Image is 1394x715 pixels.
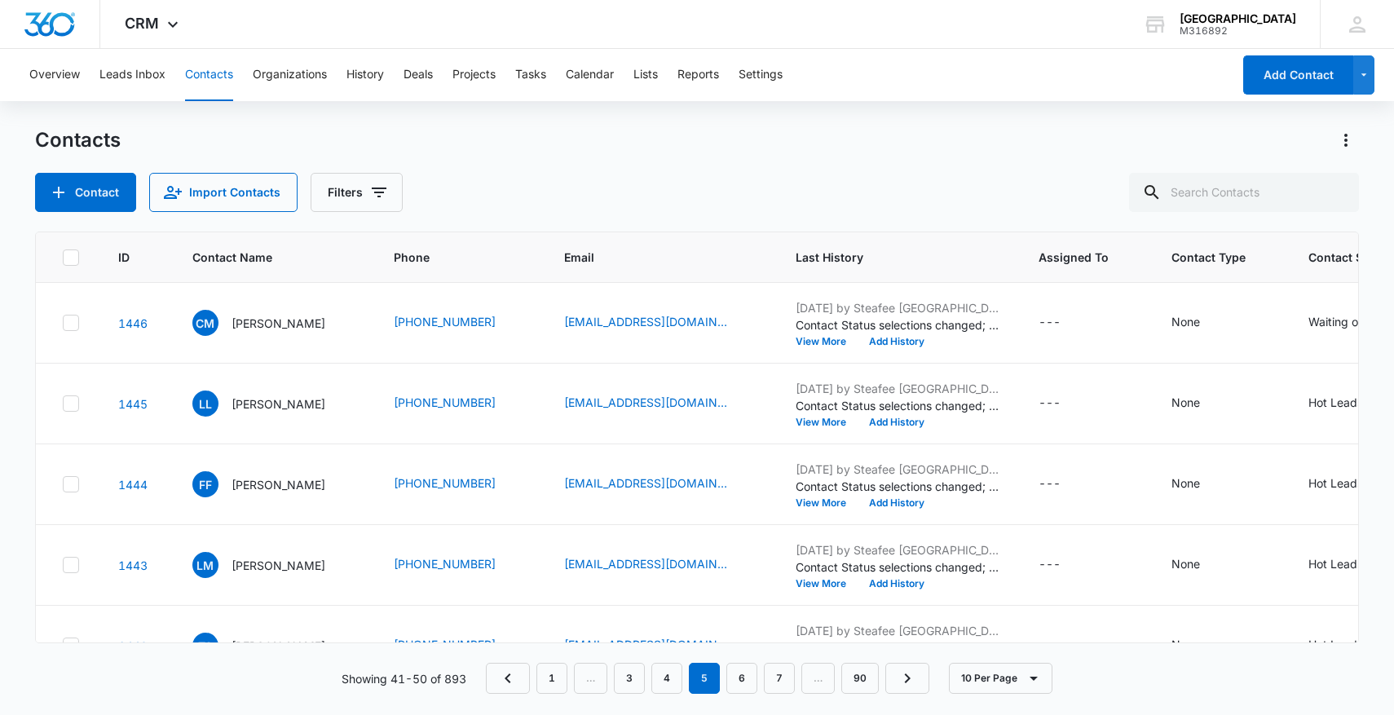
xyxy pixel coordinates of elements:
[1171,636,1229,655] div: Contact Type - None - Select to Edit Field
[726,663,757,694] a: Page 6
[118,558,148,572] a: Navigate to contact details page for Lauren Murray
[232,315,325,332] p: [PERSON_NAME]
[232,395,325,413] p: [PERSON_NAME]
[858,579,936,589] button: Add History
[564,555,727,572] a: [EMAIL_ADDRESS][DOMAIN_NAME]
[185,49,233,101] button: Contacts
[1039,394,1061,413] div: ---
[192,310,218,336] span: CM
[192,249,331,266] span: Contact Name
[394,636,525,655] div: Phone - +15128289201 - Select to Edit Field
[564,313,757,333] div: Email - cori915@gmail.com - Select to Edit Field
[1171,394,1200,411] div: None
[564,394,727,411] a: [EMAIL_ADDRESS][DOMAIN_NAME]
[346,49,384,101] button: History
[796,397,999,414] p: Contact Status selections changed; None was removed and Hot Leads was added.
[1308,474,1392,494] div: Contact Status - Hot Leads - Select to Edit Field
[192,391,218,417] span: LL
[1039,555,1090,575] div: Assigned To - - Select to Edit Field
[796,299,999,316] p: [DATE] by Steafee [GEOGRAPHIC_DATA]
[192,391,355,417] div: Contact Name - Linda Li - Select to Edit Field
[566,49,614,101] button: Calendar
[118,478,148,492] a: Navigate to contact details page for Francine Fogle
[614,663,645,694] a: Page 3
[1171,394,1229,413] div: Contact Type - None - Select to Edit Field
[394,313,525,333] div: Phone - +19515937119 - Select to Edit Field
[404,49,433,101] button: Deals
[1171,636,1200,653] div: None
[149,173,298,212] button: Import Contacts
[1039,474,1061,494] div: ---
[1039,636,1090,655] div: Assigned To - - Select to Edit Field
[1171,249,1246,266] span: Contact Type
[1171,474,1200,492] div: None
[796,417,858,427] button: View More
[1180,12,1296,25] div: account name
[858,498,936,508] button: Add History
[1171,313,1200,330] div: None
[1171,313,1229,333] div: Contact Type - None - Select to Edit Field
[192,310,355,336] div: Contact Name - Cori Marshall - Select to Edit Field
[796,380,999,397] p: [DATE] by Steafee [GEOGRAPHIC_DATA]
[796,639,999,656] p: Contact Status selections changed; None was removed and Hot Leads was added.
[1308,474,1363,492] div: Hot Leads
[796,558,999,576] p: Contact Status selections changed; None was removed and Hot Leads was added.
[486,663,929,694] nav: Pagination
[1243,55,1353,95] button: Add Contact
[564,249,733,266] span: Email
[1308,394,1363,411] div: Hot Leads
[796,249,976,266] span: Last History
[99,49,165,101] button: Leads Inbox
[1308,394,1392,413] div: Contact Status - Hot Leads - Select to Edit Field
[651,663,682,694] a: Page 4
[564,555,757,575] div: Email - onelovemurray143@gmail.com - Select to Edit Field
[452,49,496,101] button: Projects
[1039,249,1109,266] span: Assigned To
[29,49,80,101] button: Overview
[394,474,525,494] div: Phone - +16316397870 - Select to Edit Field
[949,663,1052,694] button: 10 Per Page
[796,579,858,589] button: View More
[858,417,936,427] button: Add History
[394,555,525,575] div: Phone - +13102617867 - Select to Edit Field
[394,555,496,572] a: [PHONE_NUMBER]
[796,316,999,333] p: Contact Status selections changed; None was removed and Consult Confimed on Dr [PERSON_NAME] was ...
[536,663,567,694] a: Page 1
[796,622,999,639] p: [DATE] by Steafee [GEOGRAPHIC_DATA]
[118,316,148,330] a: Navigate to contact details page for Cori Marshall
[564,636,727,653] a: [EMAIL_ADDRESS][DOMAIN_NAME]
[796,461,999,478] p: [DATE] by Steafee [GEOGRAPHIC_DATA]
[192,633,355,659] div: Contact Name - Tiffany Alexander - Select to Edit Field
[564,394,757,413] div: Email - lindali_17@icloud.com - Select to Edit Field
[232,557,325,574] p: [PERSON_NAME]
[564,474,757,494] div: Email - Joenic623@gmail.com - Select to Edit Field
[515,49,546,101] button: Tasks
[1308,555,1392,575] div: Contact Status - Hot Leads - Select to Edit Field
[764,663,795,694] a: Page 7
[1039,555,1061,575] div: ---
[192,471,218,497] span: FF
[1039,636,1061,655] div: ---
[118,249,130,266] span: ID
[192,471,355,497] div: Contact Name - Francine Fogle - Select to Edit Field
[394,474,496,492] a: [PHONE_NUMBER]
[35,128,121,152] h1: Contacts
[796,478,999,495] p: Contact Status selections changed; None was removed and Hot Leads was added.
[118,397,148,411] a: Navigate to contact details page for Linda Li
[192,552,218,578] span: LM
[1308,636,1363,653] div: Hot Leads
[394,636,496,653] a: [PHONE_NUMBER]
[1308,636,1392,655] div: Contact Status - Hot Leads - Select to Edit Field
[125,15,159,32] span: CRM
[1039,313,1090,333] div: Assigned To - - Select to Edit Field
[394,313,496,330] a: [PHONE_NUMBER]
[1129,173,1359,212] input: Search Contacts
[633,49,658,101] button: Lists
[796,541,999,558] p: [DATE] by Steafee [GEOGRAPHIC_DATA]
[1039,474,1090,494] div: Assigned To - - Select to Edit Field
[739,49,783,101] button: Settings
[192,552,355,578] div: Contact Name - Lauren Murray - Select to Edit Field
[1308,555,1363,572] div: Hot Leads
[342,670,466,687] p: Showing 41-50 of 893
[564,636,757,655] div: Email - tdalexander1975@yahoo.com - Select to Edit Field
